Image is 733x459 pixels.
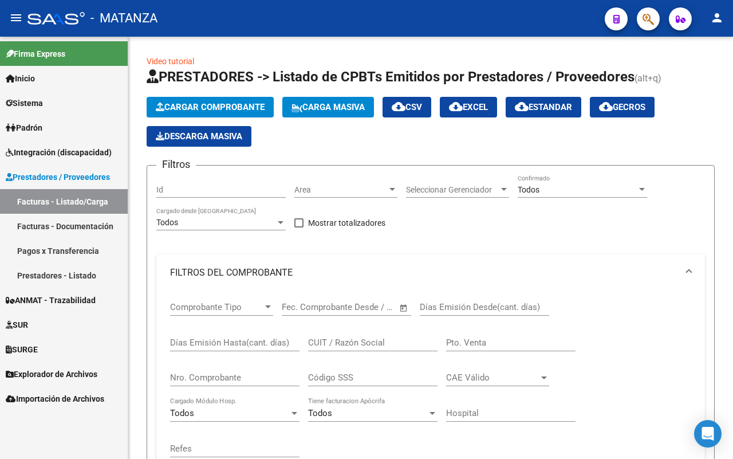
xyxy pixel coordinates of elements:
span: CSV [392,102,422,112]
span: Carga Masiva [291,102,365,112]
span: Gecros [599,102,645,112]
span: Importación de Archivos [6,393,104,405]
button: Descarga Masiva [147,126,251,147]
mat-icon: cloud_download [449,100,463,113]
button: EXCEL [440,97,497,117]
span: (alt+q) [635,73,661,84]
span: Mostrar totalizadores [308,216,385,230]
button: Gecros [590,97,655,117]
span: Todos [156,218,178,227]
span: Comprobante Tipo [170,302,263,312]
mat-icon: cloud_download [599,100,613,113]
span: Explorador de Archivos [6,368,97,380]
button: Open calendar [397,301,411,315]
a: Video tutorial [147,57,194,66]
mat-icon: cloud_download [515,100,529,113]
span: Todos [170,408,194,418]
input: Fecha fin [338,302,394,312]
span: PRESTADORES -> Listado de CPBTs Emitidos por Prestadores / Proveedores [147,69,635,85]
span: Firma Express [6,48,65,60]
app-download-masive: Descarga masiva de comprobantes (adjuntos) [147,126,251,147]
mat-icon: person [710,11,724,25]
span: Descarga Masiva [156,131,242,142]
span: - MATANZA [90,6,157,31]
span: Inicio [6,72,35,85]
mat-panel-title: FILTROS DEL COMPROBANTE [170,266,677,279]
span: Padrón [6,121,42,134]
h3: Filtros [156,156,196,172]
span: Area [294,185,387,195]
span: Seleccionar Gerenciador [406,185,499,195]
span: Estandar [515,102,572,112]
mat-icon: cloud_download [392,100,405,113]
span: Sistema [6,97,43,109]
button: Cargar Comprobante [147,97,274,117]
span: ANMAT - Trazabilidad [6,294,96,307]
input: Fecha inicio [282,302,328,312]
span: Todos [308,408,332,418]
span: Cargar Comprobante [156,102,265,112]
mat-expansion-panel-header: FILTROS DEL COMPROBANTE [156,254,705,291]
mat-icon: menu [9,11,23,25]
span: Integración (discapacidad) [6,146,112,159]
button: Carga Masiva [282,97,374,117]
span: CAE Válido [446,372,539,383]
span: SUR [6,319,28,331]
span: Prestadores / Proveedores [6,171,110,183]
span: EXCEL [449,102,488,112]
div: Open Intercom Messenger [694,420,722,448]
button: Estandar [506,97,581,117]
span: Todos [518,185,539,194]
button: CSV [383,97,431,117]
span: SURGE [6,343,38,356]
